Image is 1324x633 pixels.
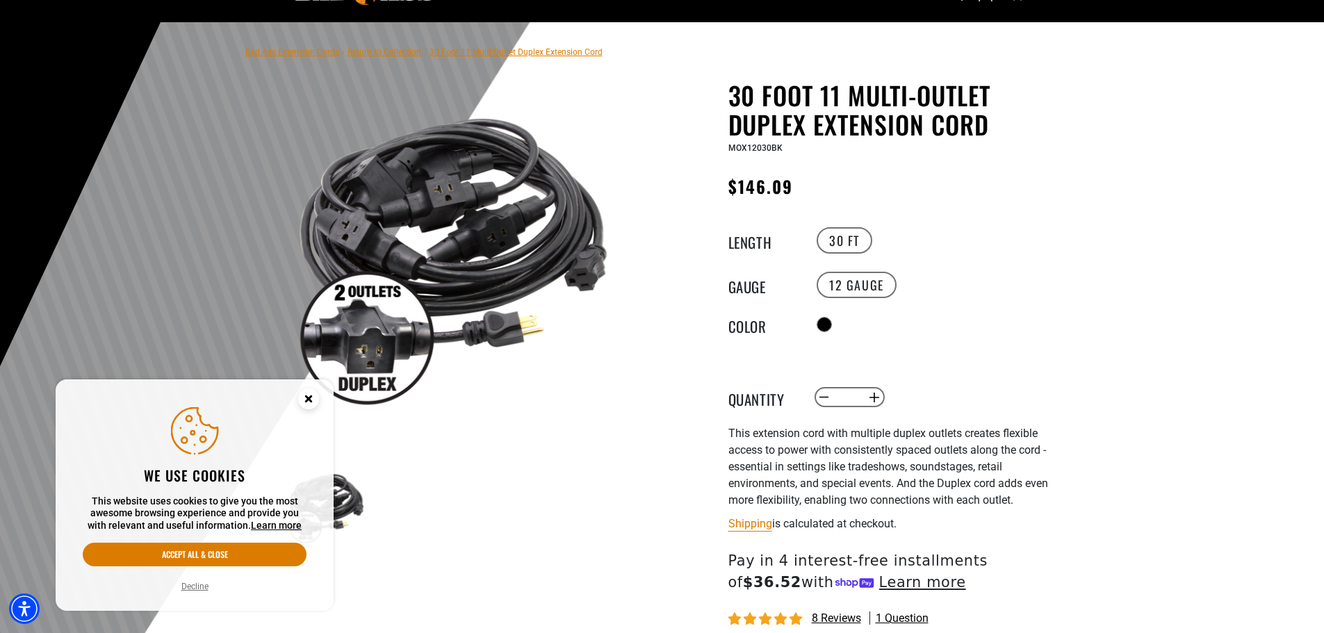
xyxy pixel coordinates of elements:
div: Accessibility Menu [9,593,40,624]
span: › [342,47,345,57]
aside: Cookie Consent [56,379,334,611]
p: This website uses cookies to give you the most awesome browsing experience and provide you with r... [83,495,307,532]
img: black [286,83,621,418]
legend: Gauge [728,276,798,294]
h2: We use cookies [83,466,307,484]
legend: Color [728,315,798,334]
legend: Length [728,231,798,249]
span: MOX12030BK [728,143,783,153]
span: 8 reviews [812,611,861,625]
a: Return to Collection [348,47,421,57]
span: 5.00 stars [728,613,805,626]
button: Accept all & close [83,543,307,566]
label: 12 Gauge [817,272,897,298]
label: Quantity [728,388,798,406]
label: 30 FT [817,227,872,254]
h1: 30 Foot 11 Multi-Outlet Duplex Extension Cord [728,81,1069,139]
button: Decline [177,579,213,593]
nav: breadcrumbs [245,43,603,60]
span: This extension cord with multiple duplex outlets creates flexible access to power with consistent... [728,427,1048,507]
a: Shipping [728,517,772,530]
a: Bad Ass Extension Cords [245,47,339,57]
span: $146.09 [728,174,794,199]
span: 1 question [876,611,929,626]
span: › [424,47,427,57]
a: This website uses cookies to give you the most awesome browsing experience and provide you with r... [251,520,302,531]
span: 30 Foot 11 Multi-Outlet Duplex Extension Cord [430,47,603,57]
div: is calculated at checkout. [728,514,1069,533]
